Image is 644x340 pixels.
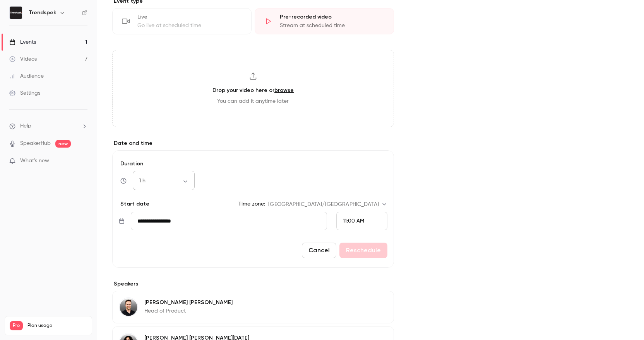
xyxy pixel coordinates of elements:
div: Pre-recorded video [280,13,384,21]
div: Videos [9,55,37,63]
div: Settings [9,89,40,97]
div: Events [9,38,36,46]
span: Help [20,122,31,130]
a: SpeakerHub [20,139,51,148]
p: Start date [119,200,149,208]
iframe: Noticeable Trigger [78,158,87,165]
p: [PERSON_NAME] [PERSON_NAME] [144,299,233,306]
button: Cancel [302,243,336,258]
div: Go live at scheduled time [137,22,242,29]
span: new [55,140,71,148]
span: 11:00 AM [343,218,364,224]
li: help-dropdown-opener [9,122,87,130]
div: LiveGo live at scheduled time [112,8,252,34]
div: From [336,212,387,230]
div: [GEOGRAPHIC_DATA]/[GEOGRAPHIC_DATA] [268,201,387,208]
div: Audience [9,72,44,80]
span: Plan usage [27,323,87,329]
h6: Trendspek [29,9,56,17]
label: Date and time [112,139,394,147]
div: Live [137,13,242,21]
label: Time zone: [238,200,265,208]
span: You can add it anytime later [217,97,289,105]
span: What's new [20,157,49,165]
label: Speakers [112,280,394,288]
div: Josh Sinclair[PERSON_NAME] [PERSON_NAME]Head of Product [112,291,394,323]
a: browse [274,87,294,93]
span: Pro [10,321,23,330]
div: 1 h [133,177,195,185]
p: Head of Product [144,307,233,315]
label: Duration [119,160,387,168]
h3: Drop your video here or [212,86,294,94]
div: Stream at scheduled time [280,22,384,29]
img: Trendspek [10,7,22,19]
div: Pre-recorded videoStream at scheduled time [255,8,394,34]
img: Josh Sinclair [119,298,138,316]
